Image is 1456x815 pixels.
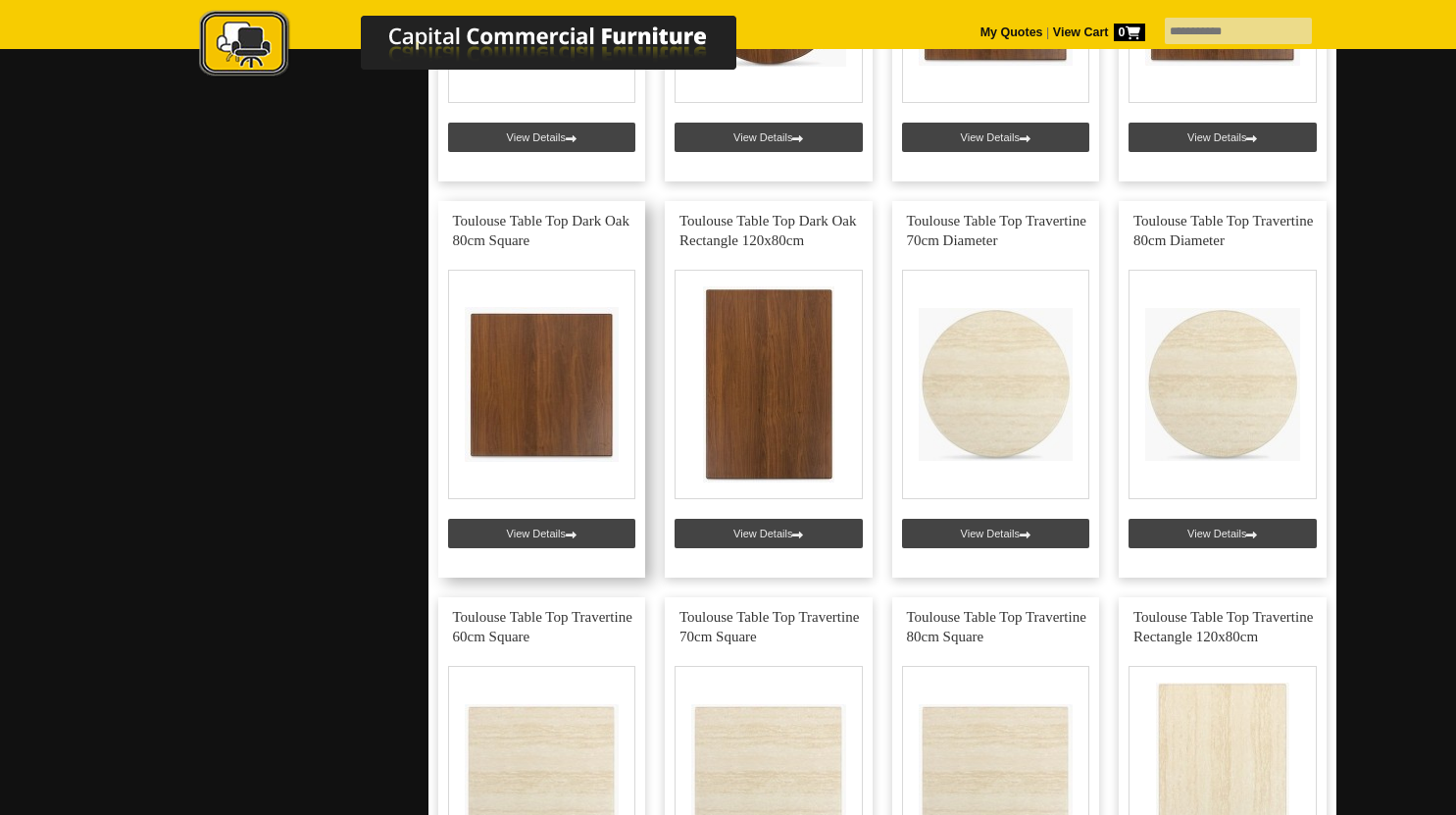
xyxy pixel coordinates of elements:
[1049,25,1144,39] a: View Cart0
[1053,25,1145,39] strong: View Cart
[145,10,831,81] img: Capital Commercial Furniture Logo
[980,25,1043,39] a: My Quotes
[1114,24,1145,41] span: 0
[145,10,831,87] a: Capital Commercial Furniture Logo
